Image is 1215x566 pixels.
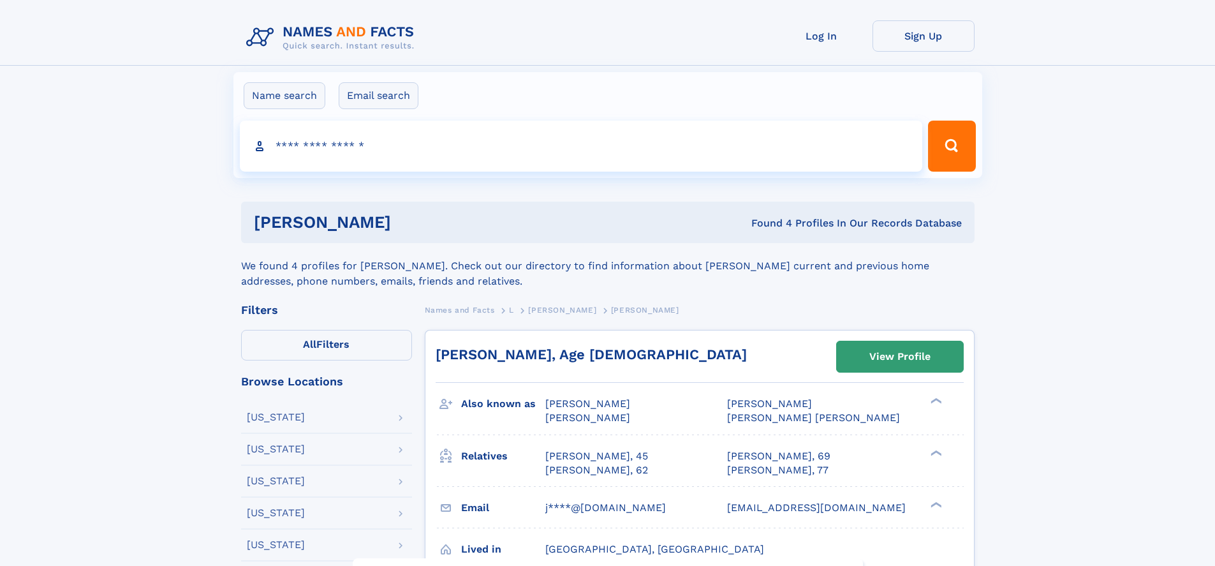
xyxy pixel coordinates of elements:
h3: Lived in [461,539,545,560]
h3: Also known as [461,393,545,415]
a: [PERSON_NAME], 77 [727,463,828,477]
h1: [PERSON_NAME] [254,214,571,230]
label: Filters [241,330,412,361]
a: [PERSON_NAME], 62 [545,463,648,477]
label: Email search [339,82,418,109]
a: [PERSON_NAME], 45 [545,449,648,463]
span: [PERSON_NAME] [528,306,596,315]
div: Filters [241,304,412,316]
div: ❯ [927,449,943,457]
span: [GEOGRAPHIC_DATA], [GEOGRAPHIC_DATA] [545,543,764,555]
span: [PERSON_NAME] [611,306,679,315]
a: View Profile [837,341,963,372]
div: ❯ [927,500,943,509]
div: [US_STATE] [247,540,305,550]
a: [PERSON_NAME], 69 [727,449,830,463]
span: [PERSON_NAME] [PERSON_NAME] [727,412,900,424]
input: search input [240,121,923,172]
div: [US_STATE] [247,412,305,422]
div: View Profile [869,342,931,371]
div: ❯ [927,397,943,405]
a: L [509,302,514,318]
h3: Relatives [461,445,545,467]
a: Sign Up [873,20,975,52]
a: Names and Facts [425,302,495,318]
span: [PERSON_NAME] [545,412,630,424]
img: Logo Names and Facts [241,20,425,55]
span: [PERSON_NAME] [727,398,812,410]
a: Log In [770,20,873,52]
div: [US_STATE] [247,444,305,454]
div: We found 4 profiles for [PERSON_NAME]. Check out our directory to find information about [PERSON_... [241,243,975,289]
a: [PERSON_NAME] [528,302,596,318]
label: Name search [244,82,325,109]
a: [PERSON_NAME], Age [DEMOGRAPHIC_DATA] [436,346,747,362]
span: L [509,306,514,315]
div: Found 4 Profiles In Our Records Database [571,216,962,230]
div: [US_STATE] [247,476,305,486]
div: [US_STATE] [247,508,305,518]
span: [PERSON_NAME] [545,398,630,410]
span: All [303,338,316,350]
span: [EMAIL_ADDRESS][DOMAIN_NAME] [727,502,906,514]
h3: Email [461,497,545,519]
div: Browse Locations [241,376,412,387]
button: Search Button [928,121,975,172]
